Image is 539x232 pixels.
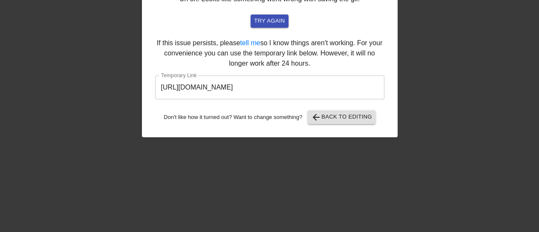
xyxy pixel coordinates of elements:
[251,14,288,28] button: try again
[254,16,285,26] span: try again
[311,112,321,122] span: arrow_back
[155,75,384,99] input: bare
[308,110,375,124] button: Back to Editing
[155,110,384,124] div: Don't like how it turned out? Want to change something?
[240,39,260,46] a: tell me
[311,112,372,122] span: Back to Editing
